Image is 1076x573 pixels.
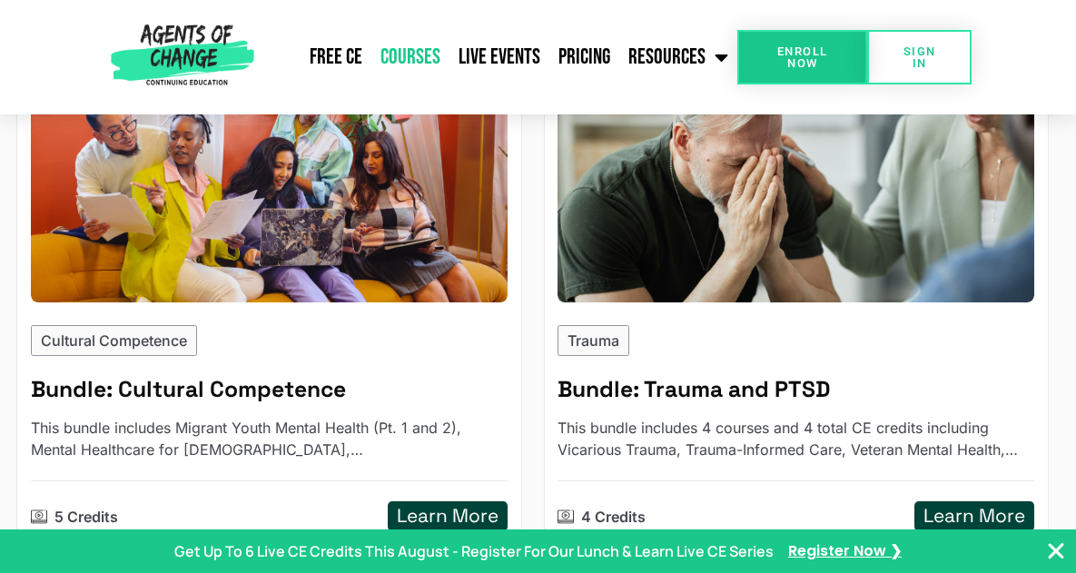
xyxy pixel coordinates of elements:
a: Free CE [301,35,371,80]
span: SIGN IN [896,45,943,69]
h5: Learn More [923,505,1025,528]
a: Courses [371,35,449,80]
a: Cultural Competence - 5 Credit CE BundleCultural Competence Bundle: Cultural CompetenceThis bundl... [16,24,522,547]
a: Resources [619,35,737,80]
a: Enroll Now [737,30,867,84]
a: Pricing [549,35,619,80]
p: 5 Credits [54,506,118,528]
p: Get Up To 6 Live CE Credits This August - Register For Our Lunch & Learn Live CE Series [174,540,774,562]
p: 4 Credits [581,506,646,528]
h5: Learn More [397,505,499,528]
h5: Bundle: Cultural Competence [31,376,508,403]
p: Cultural Competence [41,330,187,351]
nav: Menu [261,35,737,80]
a: Trauma and PTSD - 4 CE Credit BundleTrauma Bundle: Trauma and PTSDThis bundle includes 4 courses ... [544,24,1050,547]
a: Live Events [449,35,549,80]
a: SIGN IN [867,30,972,84]
span: Enroll Now [766,45,838,69]
p: This bundle includes 4 courses and 4 total CE credits including Vicarious Trauma, Trauma-Informed... [558,417,1034,460]
h5: Bundle: Trauma and PTSD [558,376,1034,403]
img: Cultural Competence - 5 Credit CE Bundle [31,39,508,302]
p: Trauma [568,330,619,351]
button: Close Banner [1045,540,1067,562]
img: Trauma and PTSD - 4 CE Credit Bundle [558,39,1034,302]
p: This bundle includes Migrant Youth Mental Health (Pt. 1 and 2), Mental Healthcare for Latinos, Na... [31,417,508,460]
a: Register Now ❯ [788,541,902,561]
